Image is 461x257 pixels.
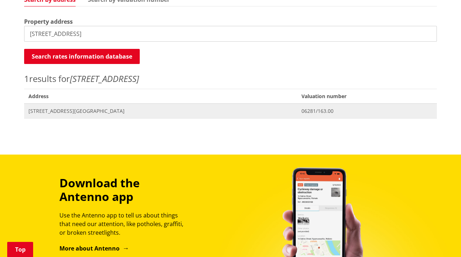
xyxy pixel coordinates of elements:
[428,227,454,253] iframe: Messenger Launcher
[24,49,140,64] button: Search rates information database
[70,73,139,84] em: [STREET_ADDRESS]
[59,176,190,204] h3: Download the Antenno app
[24,104,437,118] a: [STREET_ADDRESS][GEOGRAPHIC_DATA] 06281/163.00
[7,242,33,257] a: Top
[297,89,437,104] span: Valuation number
[59,211,190,237] p: Use the Antenno app to tell us about things that need our attention, like potholes, graffiti, or ...
[24,72,437,85] p: results for
[24,73,29,84] span: 1
[24,89,297,104] span: Address
[301,107,433,115] span: 06281/163.00
[28,107,293,115] span: [STREET_ADDRESS][GEOGRAPHIC_DATA]
[24,17,73,26] label: Property address
[24,26,437,42] input: e.g. Duke Street NGARUAWAHIA
[59,244,129,252] a: More about Antenno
